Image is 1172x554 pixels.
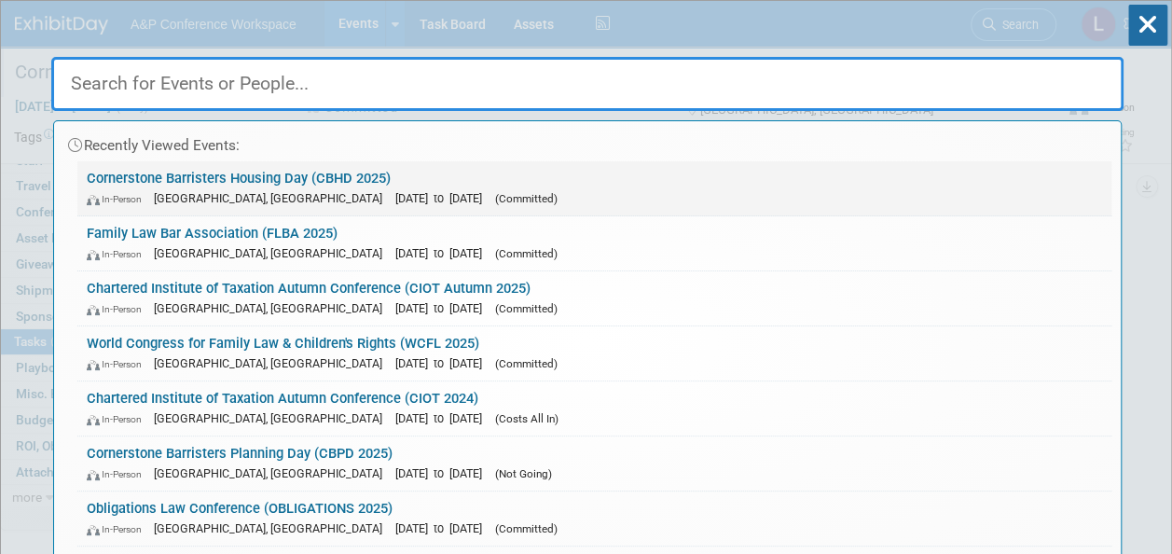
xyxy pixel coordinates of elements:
[87,523,150,535] span: In-Person
[395,191,491,205] span: [DATE] to [DATE]
[154,301,392,315] span: [GEOGRAPHIC_DATA], [GEOGRAPHIC_DATA]
[495,302,558,315] span: (Committed)
[154,246,392,260] span: [GEOGRAPHIC_DATA], [GEOGRAPHIC_DATA]
[395,356,491,370] span: [DATE] to [DATE]
[87,413,150,425] span: In-Person
[87,303,150,315] span: In-Person
[495,467,552,480] span: (Not Going)
[87,358,150,370] span: In-Person
[154,191,392,205] span: [GEOGRAPHIC_DATA], [GEOGRAPHIC_DATA]
[395,246,491,260] span: [DATE] to [DATE]
[395,466,491,480] span: [DATE] to [DATE]
[77,216,1111,270] a: Family Law Bar Association (FLBA 2025) In-Person [GEOGRAPHIC_DATA], [GEOGRAPHIC_DATA] [DATE] to [...
[51,57,1124,111] input: Search for Events or People...
[77,381,1111,436] a: Chartered Institute of Taxation Autumn Conference (CIOT 2024) In-Person [GEOGRAPHIC_DATA], [GEOGR...
[495,357,558,370] span: (Committed)
[495,247,558,260] span: (Committed)
[395,411,491,425] span: [DATE] to [DATE]
[495,412,558,425] span: (Costs All In)
[77,492,1111,546] a: Obligations Law Conference (OBLIGATIONS 2025) In-Person [GEOGRAPHIC_DATA], [GEOGRAPHIC_DATA] [DAT...
[495,192,558,205] span: (Committed)
[395,521,491,535] span: [DATE] to [DATE]
[63,121,1111,161] div: Recently Viewed Events:
[154,356,392,370] span: [GEOGRAPHIC_DATA], [GEOGRAPHIC_DATA]
[154,466,392,480] span: [GEOGRAPHIC_DATA], [GEOGRAPHIC_DATA]
[395,301,491,315] span: [DATE] to [DATE]
[87,248,150,260] span: In-Person
[87,193,150,205] span: In-Person
[87,468,150,480] span: In-Person
[77,326,1111,381] a: World Congress for Family Law & Children's Rights (WCFL 2025) In-Person [GEOGRAPHIC_DATA], [GEOGR...
[77,161,1111,215] a: Cornerstone Barristers Housing Day (CBHD 2025) In-Person [GEOGRAPHIC_DATA], [GEOGRAPHIC_DATA] [DA...
[495,522,558,535] span: (Committed)
[154,411,392,425] span: [GEOGRAPHIC_DATA], [GEOGRAPHIC_DATA]
[77,271,1111,325] a: Chartered Institute of Taxation Autumn Conference (CIOT Autumn 2025) In-Person [GEOGRAPHIC_DATA],...
[77,436,1111,491] a: Cornerstone Barristers Planning Day (CBPD 2025) In-Person [GEOGRAPHIC_DATA], [GEOGRAPHIC_DATA] [D...
[154,521,392,535] span: [GEOGRAPHIC_DATA], [GEOGRAPHIC_DATA]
